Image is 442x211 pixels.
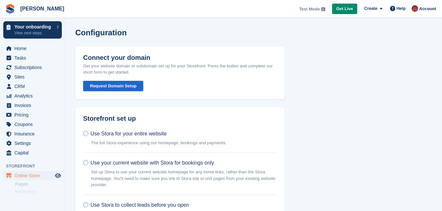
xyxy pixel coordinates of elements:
span: Insurance [14,129,54,138]
span: Capital [14,148,54,157]
a: menu [3,129,62,138]
a: Info Bar [15,196,62,202]
h1: Configuration [75,28,127,37]
span: Use Stora to collect leads before you open [90,202,189,208]
span: Home [14,44,54,53]
span: Create [364,5,377,12]
a: Navigation [15,189,62,195]
a: Preview store [54,172,62,180]
h2: Storefront set up [83,115,277,122]
a: menu [3,110,62,119]
h2: Connect your domain [83,54,150,62]
img: stora-icon-8386f47178a22dfd0bd8f6a31ec36ba5ce8667c1dd55bd0f319d3a0aa187defe.svg [5,4,15,14]
a: menu [3,63,62,72]
span: Online Store [14,171,54,180]
span: Subscriptions [14,63,54,72]
span: Account [419,6,436,12]
a: menu [3,91,62,100]
span: CRM [14,82,54,91]
a: menu [3,171,62,180]
p: View next steps [14,30,53,36]
span: Use your current website with Stora for bookings only [90,160,214,166]
p: The full Stora experience using our homepage, bookings and payments. [91,140,227,146]
span: Pricing [14,110,54,119]
span: Get Live [336,6,353,12]
input: Use Stora for your entire website The full Stora experience using our homepage, bookings and paym... [83,131,88,136]
a: menu [3,101,62,110]
span: Coupons [14,120,54,129]
span: Help [397,5,406,12]
a: menu [3,148,62,157]
span: Analytics [14,91,54,100]
a: menu [3,82,62,91]
span: Sites [14,72,54,81]
img: Paul Tericas [412,5,418,12]
a: [PERSON_NAME] [18,3,67,14]
a: menu [3,53,62,62]
input: Use Stora to collect leads before you open Not opened yet? Collect email address leads from your ... [83,202,88,207]
span: Storefront [6,163,65,169]
span: Invoices [14,101,54,110]
a: Pages [15,181,62,187]
span: Tasks [14,53,54,62]
p: Set up Stora to use your current website homepage for any home links, rather than the Stora homep... [91,169,277,188]
span: Use Stora for your entire website [90,131,167,136]
p: Get your website domain or subdomain set up for your Storefront. Press the button and complete ou... [83,63,277,76]
a: Your onboarding View next steps [3,21,62,39]
a: menu [3,139,62,148]
input: Use your current website with Stora for bookings only Set up Stora to use your current website ho... [83,160,88,165]
a: menu [3,120,62,129]
a: menu [3,44,62,53]
a: menu [3,72,62,81]
button: Request Domain Setup [83,81,143,92]
a: Get Live [332,4,357,14]
span: Settings [14,139,54,148]
p: Your onboarding [14,25,53,29]
img: icon-info-grey-7440780725fd019a000dd9b08b2336e03edf1995a4989e88bcd33f0948082b44.svg [321,7,325,11]
span: Test Mode [299,6,320,12]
